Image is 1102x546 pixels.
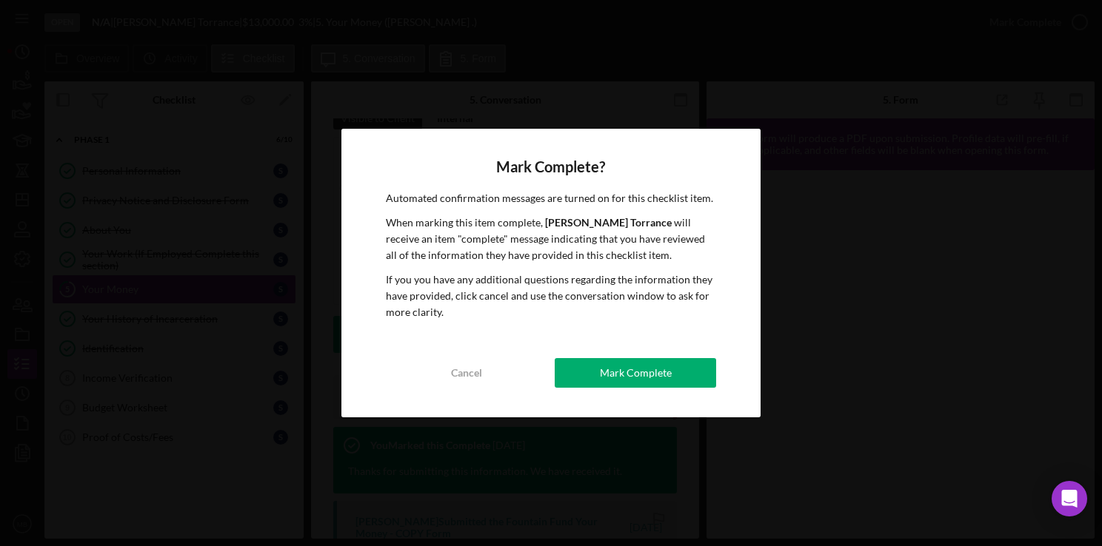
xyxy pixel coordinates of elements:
p: If you you have any additional questions regarding the information they have provided, click canc... [386,272,716,321]
div: Mark Complete [600,358,672,388]
div: Open Intercom Messenger [1052,481,1087,516]
div: Cancel [451,358,482,388]
h4: Mark Complete? [386,158,716,175]
b: [PERSON_NAME] Torrance [545,216,672,229]
button: Cancel [386,358,547,388]
button: Mark Complete [555,358,716,388]
p: When marking this item complete, will receive an item "complete" message indicating that you have... [386,215,716,264]
p: Automated confirmation messages are turned on for this checklist item. [386,190,716,206]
